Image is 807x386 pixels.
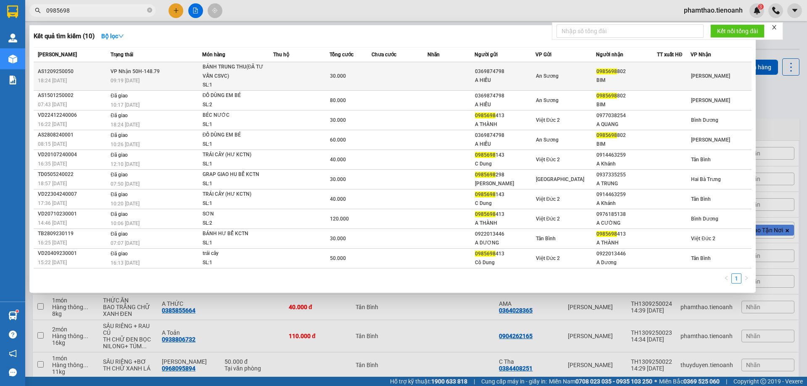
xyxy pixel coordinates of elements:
div: A QUANG [596,120,657,129]
span: notification [9,349,17,357]
span: [PERSON_NAME] [691,73,730,79]
div: C Dung [475,160,535,168]
span: Tân Bình [691,255,711,261]
div: 0914463259 [596,151,657,160]
span: An Sương [536,73,559,79]
span: Hai Bà Trưng [691,176,721,182]
div: 413 [475,210,535,219]
span: left [724,276,729,281]
span: 30.000 [330,117,346,123]
h3: Kết quả tìm kiếm ( 10 ) [34,32,95,41]
div: A DƯƠNG [475,239,535,247]
div: trái cây [203,249,266,258]
div: BÁNH TRUNG THU(ĐÃ TƯ VẤN CSVC) [203,63,266,81]
div: 413 [475,111,535,120]
span: Người nhận [596,52,623,58]
div: A Dương [596,258,657,267]
div: SL: 1 [203,120,266,129]
div: 0369874798 [475,67,535,76]
div: A THÀNH [596,239,657,247]
span: 18:57 [DATE] [38,181,67,186]
span: Đã giao [111,172,128,178]
div: TD0505240022 [38,170,108,179]
span: 15:22 [DATE] [38,260,67,265]
button: Kết nối tổng đài [710,24,765,38]
div: [PERSON_NAME] [475,179,535,188]
div: 0369874798 [475,131,535,140]
div: 0922013446 [596,249,657,258]
span: 14:46 [DATE] [38,220,67,226]
div: 0914463259 [596,190,657,199]
span: Nhãn [427,52,440,58]
span: 40.000 [330,157,346,163]
span: Việt Đức 2 [536,196,560,202]
span: Đã giao [111,93,128,99]
div: Cô Dung [475,258,535,267]
span: 08:15 [DATE] [38,141,67,147]
span: 10:17 [DATE] [111,102,140,108]
div: 143 [475,190,535,199]
span: VP Nhận [691,52,711,58]
div: 413 [475,249,535,258]
div: 0977038254 [596,111,657,120]
div: A CƯỜNG [596,219,657,228]
div: A THÀNH [475,120,535,129]
div: 0922013446 [475,230,535,239]
div: A HIẾU [475,100,535,109]
strong: Bộ lọc [101,33,124,39]
button: Bộ lọcdown [95,29,131,43]
span: Tân Bình [691,196,711,202]
span: 30.000 [330,73,346,79]
div: 0976185138 [596,210,657,219]
span: down [118,33,124,39]
div: VD20409230001 [38,249,108,258]
div: 143 [475,151,535,160]
div: 802 [596,67,657,76]
div: SL: 2 [203,219,266,228]
span: 07:50 [DATE] [111,181,140,187]
span: close-circle [147,8,152,13]
span: Đã giao [111,251,128,257]
span: 10:20 [DATE] [111,201,140,207]
span: message [9,368,17,376]
div: TRÁI CÂY (HƯ KCTN) [203,150,266,160]
span: Tổng cước [330,52,353,58]
div: AS2808240001 [38,131,108,139]
div: SƠN [203,210,266,219]
div: AS1501250002 [38,91,108,100]
span: [PERSON_NAME] [691,137,730,143]
div: BÁNH HƯ BỂ KCTN [203,229,266,239]
img: logo-vxr [7,5,18,18]
sup: 1 [16,310,18,312]
span: 07:43 [DATE] [38,102,67,108]
span: 12:10 [DATE] [111,161,140,167]
div: A HIẾU [475,140,535,149]
button: left [721,273,731,284]
span: [GEOGRAPHIC_DATA] [536,176,584,182]
div: 298 [475,171,535,179]
div: C Dung [475,199,535,208]
span: close-circle [147,7,152,15]
span: 0985698 [596,93,617,99]
img: warehouse-icon [8,55,17,63]
span: Bình Dương [691,117,718,123]
span: Kết nối tổng đài [717,26,758,36]
span: Bình Dương [691,216,718,222]
div: BIM [596,100,657,109]
div: AS1209250050 [38,67,108,76]
button: right [741,273,752,284]
div: 802 [596,92,657,100]
li: Next Page [741,273,752,284]
li: 1 [731,273,741,284]
span: Thu hộ [273,52,289,58]
div: A HIẾU [475,76,535,85]
span: 30.000 [330,236,346,242]
span: 18:24 [DATE] [111,122,140,128]
span: 0985698 [475,192,496,197]
div: SL: 1 [203,199,266,208]
span: 120.000 [330,216,349,222]
div: A Khánh [596,160,657,168]
div: SL: 1 [203,239,266,248]
div: BIM [596,76,657,85]
span: An Sương [536,97,559,103]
